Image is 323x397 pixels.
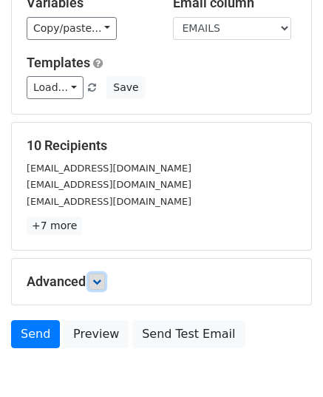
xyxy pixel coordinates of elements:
[249,326,323,397] iframe: Chat Widget
[27,138,296,154] h5: 10 Recipients
[27,163,191,174] small: [EMAIL_ADDRESS][DOMAIN_NAME]
[106,76,145,99] button: Save
[64,320,129,348] a: Preview
[27,217,82,235] a: +7 more
[132,320,245,348] a: Send Test Email
[27,179,191,190] small: [EMAIL_ADDRESS][DOMAIN_NAME]
[27,274,296,290] h5: Advanced
[27,55,90,70] a: Templates
[27,196,191,207] small: [EMAIL_ADDRESS][DOMAIN_NAME]
[27,17,117,40] a: Copy/paste...
[11,320,60,348] a: Send
[27,76,84,99] a: Load...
